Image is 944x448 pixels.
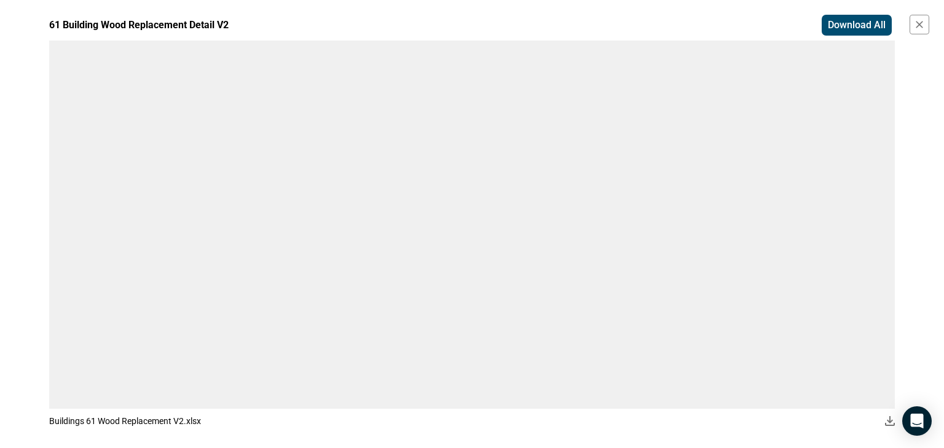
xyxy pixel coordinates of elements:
[49,41,895,409] iframe: msdoc-iframe
[822,15,892,36] button: Download All
[49,19,229,31] span: 61 Building Wood Replacement Detail V2
[828,19,886,31] span: Download All
[902,406,932,436] div: Open Intercom Messenger
[49,415,201,427] span: Buildings 61 Wood Replacement V2.xlsx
